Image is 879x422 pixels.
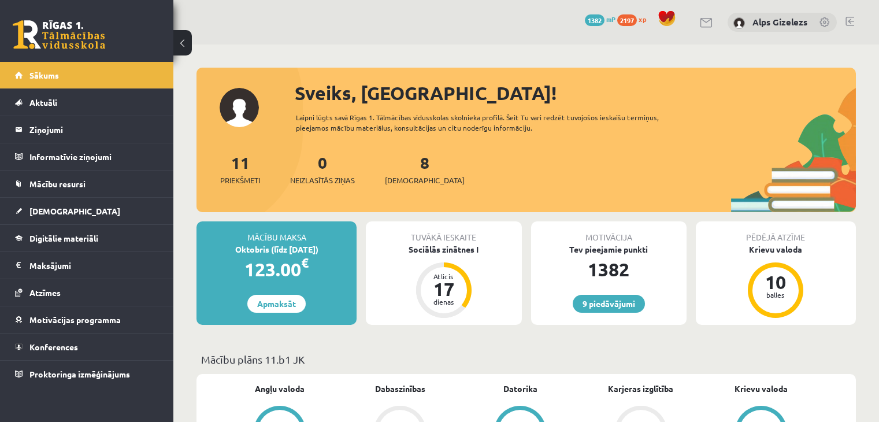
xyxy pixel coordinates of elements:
a: Proktoringa izmēģinājums [15,361,159,387]
span: Priekšmeti [220,175,260,186]
a: Krievu valoda 10 balles [696,243,856,320]
div: Pēdējā atzīme [696,221,856,243]
a: Karjeras izglītība [608,383,673,395]
a: 11Priekšmeti [220,152,260,186]
span: 1382 [585,14,604,26]
span: Neizlasītās ziņas [290,175,355,186]
a: Apmaksāt [247,295,306,313]
a: Krievu valoda [735,383,788,395]
span: xp [639,14,646,24]
span: Konferences [29,342,78,352]
a: Konferences [15,334,159,360]
div: Atlicis [426,273,461,280]
legend: Informatīvie ziņojumi [29,143,159,170]
div: 123.00 [196,256,357,283]
a: Alps Gizelezs [752,16,807,28]
div: Tev pieejamie punkti [531,243,687,256]
img: Alps Gizelezs [733,17,745,29]
a: Datorika [503,383,537,395]
div: Krievu valoda [696,243,856,256]
div: 17 [426,280,461,298]
a: 9 piedāvājumi [573,295,645,313]
div: Sociālās zinātnes I [366,243,521,256]
span: mP [606,14,615,24]
a: Mācību resursi [15,171,159,197]
span: Sākums [29,70,59,80]
div: Mācību maksa [196,221,357,243]
span: Proktoringa izmēģinājums [29,369,130,379]
a: 1382 mP [585,14,615,24]
a: Aktuāli [15,89,159,116]
p: Mācību plāns 11.b1 JK [201,351,851,367]
span: 2197 [617,14,637,26]
a: Dabaszinības [375,383,425,395]
div: 1382 [531,256,687,283]
legend: Maksājumi [29,252,159,279]
span: Atzīmes [29,287,61,298]
a: 8[DEMOGRAPHIC_DATA] [385,152,465,186]
a: Sākums [15,62,159,88]
span: [DEMOGRAPHIC_DATA] [385,175,465,186]
a: Digitālie materiāli [15,225,159,251]
div: Laipni lūgts savā Rīgas 1. Tālmācības vidusskolas skolnieka profilā. Šeit Tu vari redzēt tuvojošo... [296,112,692,133]
span: Digitālie materiāli [29,233,98,243]
div: 10 [758,273,793,291]
span: € [301,254,309,271]
a: Sociālās zinātnes I Atlicis 17 dienas [366,243,521,320]
div: Motivācija [531,221,687,243]
a: Informatīvie ziņojumi [15,143,159,170]
a: Motivācijas programma [15,306,159,333]
a: 0Neizlasītās ziņas [290,152,355,186]
span: Aktuāli [29,97,57,108]
div: Sveiks, [GEOGRAPHIC_DATA]! [295,79,856,107]
a: Angļu valoda [255,383,305,395]
div: dienas [426,298,461,305]
a: Ziņojumi [15,116,159,143]
span: [DEMOGRAPHIC_DATA] [29,206,120,216]
div: balles [758,291,793,298]
span: Mācību resursi [29,179,86,189]
a: Atzīmes [15,279,159,306]
a: Maksājumi [15,252,159,279]
a: Rīgas 1. Tālmācības vidusskola [13,20,105,49]
span: Motivācijas programma [29,314,121,325]
a: 2197 xp [617,14,652,24]
div: Oktobris (līdz [DATE]) [196,243,357,256]
a: [DEMOGRAPHIC_DATA] [15,198,159,224]
div: Tuvākā ieskaite [366,221,521,243]
legend: Ziņojumi [29,116,159,143]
